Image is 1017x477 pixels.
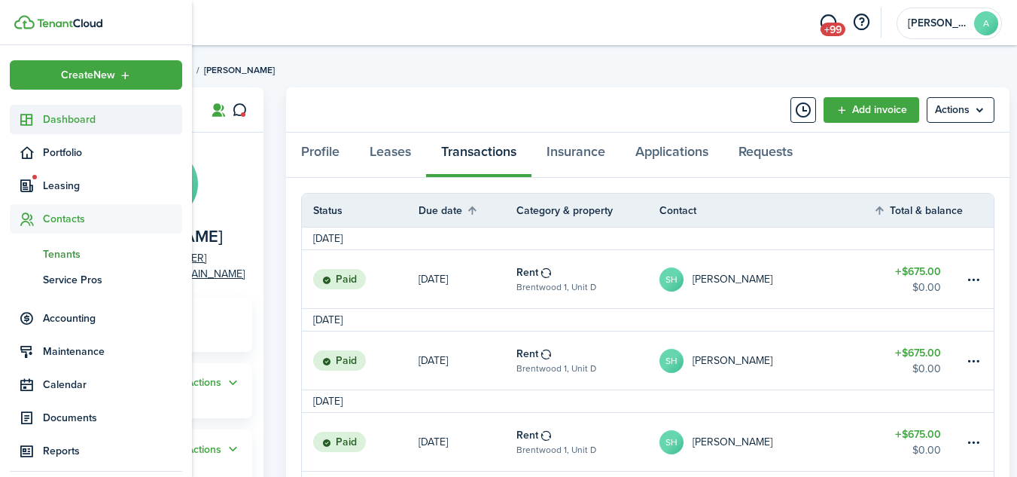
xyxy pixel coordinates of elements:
[187,441,241,458] button: Actions
[873,250,964,308] a: $675.00$0.00
[659,332,873,390] a: SH[PERSON_NAME]
[10,105,182,134] a: Dashboard
[302,332,419,390] a: Paid
[516,443,596,457] table-subtitle: Brentwood 1, Unit D
[620,133,723,178] a: Applications
[516,280,596,294] table-subtitle: Brentwood 1, Unit D
[693,355,772,367] table-profile-info-text: [PERSON_NAME]
[895,427,941,442] table-amount-title: $675.00
[302,393,354,409] td: [DATE]
[659,413,873,471] a: SH[PERSON_NAME]
[302,312,354,328] td: [DATE]
[43,344,182,359] span: Maintenance
[516,346,538,362] table-info-title: Rent
[821,23,845,36] span: +99
[355,133,426,178] a: Leases
[43,377,182,393] span: Calendar
[824,97,919,123] a: Add invoice
[848,10,874,35] button: Open resource center
[419,353,448,368] p: [DATE]
[43,112,182,127] span: Dashboard
[895,345,941,361] table-amount-title: $675.00
[814,4,842,42] a: Messaging
[516,413,659,471] a: RentBrentwood 1, Unit D
[313,350,366,372] status: Paid
[516,427,538,443] table-info-title: Rent
[43,178,182,194] span: Leasing
[693,274,772,286] table-profile-info-text: [PERSON_NAME]
[10,267,182,292] a: Service Pros
[693,436,772,448] table-profile-info-text: [PERSON_NAME]
[43,410,182,426] span: Documents
[14,15,35,29] img: TenantCloud
[302,250,419,308] a: Paid
[43,246,182,262] span: Tenants
[912,280,941,295] table-amount-description: $0.00
[37,19,102,28] img: TenantCloud
[873,332,964,390] a: $675.00$0.00
[659,268,684,292] avatar-text: SH
[974,11,998,35] avatar-text: A
[516,362,596,375] table-subtitle: Brentwood 1, Unit D
[61,70,115,81] span: Create New
[10,241,182,267] a: Tenants
[43,443,182,459] span: Reports
[516,332,659,390] a: RentBrentwood 1, Unit D
[43,310,182,326] span: Accounting
[790,97,816,123] button: Timeline
[873,413,964,471] a: $675.00$0.00
[187,375,241,392] button: Actions
[895,264,941,280] table-amount-title: $675.00
[302,231,354,246] td: [DATE]
[908,18,968,29] span: Allen
[313,269,366,290] status: Paid
[419,332,516,390] a: [DATE]
[659,250,873,308] a: SH[PERSON_NAME]
[659,349,684,373] avatar-text: SH
[419,201,516,219] th: Sort
[43,145,182,161] span: Portfolio
[723,133,808,178] a: Requests
[302,203,419,219] th: Status
[516,203,659,219] th: Category & property
[10,436,182,466] a: Reports
[10,60,182,90] button: Open menu
[43,211,182,227] span: Contacts
[419,413,516,471] a: [DATE]
[927,97,994,123] button: Open menu
[419,250,516,308] a: [DATE]
[873,201,964,219] th: Sort
[187,375,241,392] button: Open menu
[659,430,684,454] avatar-text: SH
[531,133,620,178] a: Insurance
[313,432,366,453] status: Paid
[419,434,448,450] p: [DATE]
[302,413,419,471] a: Paid
[659,203,873,219] th: Contact
[927,97,994,123] menu-btn: Actions
[516,250,659,308] a: RentBrentwood 1, Unit D
[516,264,538,280] table-info-title: Rent
[286,133,355,178] a: Profile
[204,63,275,77] span: [PERSON_NAME]
[187,441,241,458] button: Open menu
[419,271,448,287] p: [DATE]
[912,361,941,377] table-amount-description: $0.00
[912,442,941,458] table-amount-description: $0.00
[43,272,182,288] span: Service Pros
